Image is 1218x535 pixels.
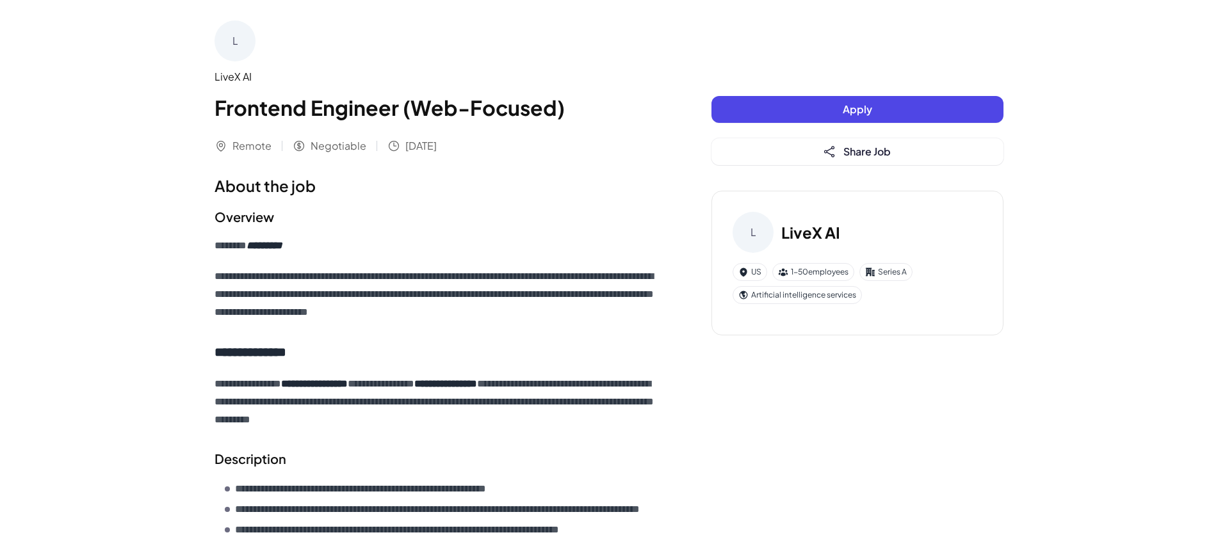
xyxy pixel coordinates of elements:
h2: Description [215,449,660,468]
span: [DATE] [405,138,437,154]
div: 1-50 employees [772,263,854,281]
span: Apply [843,102,872,116]
h1: About the job [215,174,660,197]
h1: Frontend Engineer (Web-Focused) [215,92,660,123]
span: Negotiable [311,138,366,154]
h3: LiveX AI [781,221,840,244]
div: LiveX AI [215,69,660,84]
button: Share Job [711,138,1003,165]
h2: Overview [215,207,660,227]
div: Artificial intelligence services [733,286,862,304]
span: Share Job [843,145,891,158]
div: L [215,20,256,61]
div: US [733,263,767,281]
div: Series A [859,263,913,281]
span: Remote [232,138,272,154]
div: L [733,212,774,253]
button: Apply [711,96,1003,123]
